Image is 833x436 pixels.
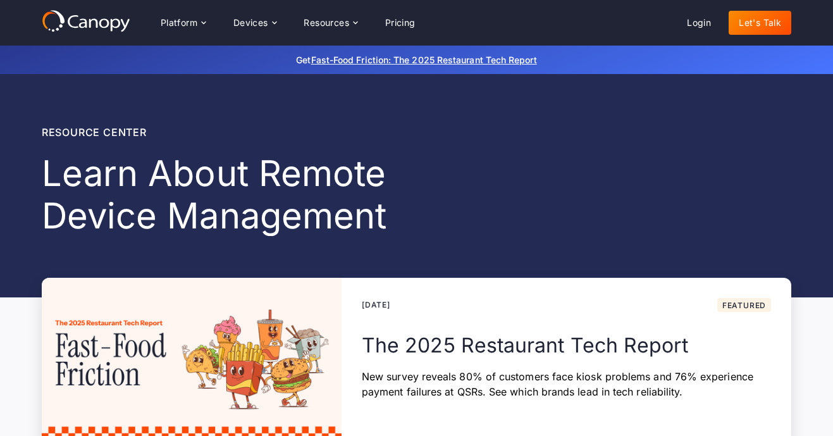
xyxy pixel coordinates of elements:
a: Let's Talk [729,11,791,35]
a: Fast-Food Friction: The 2025 Restaurant Tech Report [311,54,537,65]
div: Resource center [42,125,507,140]
div: [DATE] [362,299,390,311]
div: Resources [304,18,349,27]
a: Pricing [375,11,426,35]
p: Get [107,53,727,66]
p: New survey reveals 80% of customers face kiosk problems and 76% experience payment failures at QS... [362,369,771,399]
a: Login [677,11,721,35]
div: Devices [233,18,268,27]
div: Featured [722,302,766,309]
div: Platform [161,18,197,27]
h1: Learn About Remote Device Management [42,153,507,237]
h2: The 2025 Restaurant Tech Report [362,332,771,359]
